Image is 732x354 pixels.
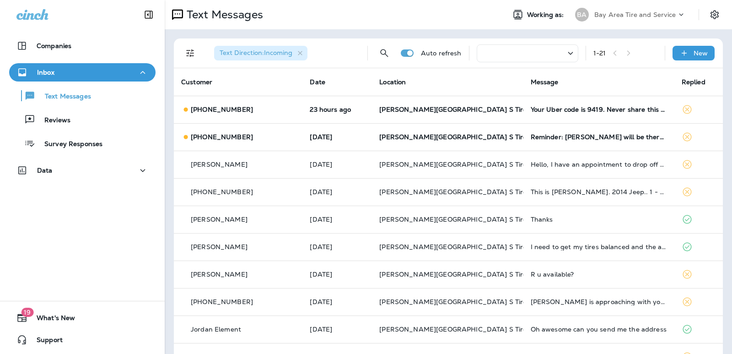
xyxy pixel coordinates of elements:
[379,270,575,278] span: [PERSON_NAME][GEOGRAPHIC_DATA] S Tire & Auto Service
[531,133,667,141] div: Reminder: Vicki Cole will be there 9:15 am Tuesday the 9th. Please acknowledge by return text.
[375,44,393,62] button: Search Messages
[593,49,606,57] div: 1 - 21
[310,271,365,278] p: Aug 30, 2025 04:06 PM
[9,161,156,180] button: Data
[183,8,263,22] p: Text Messages
[379,325,575,333] span: [PERSON_NAME][GEOGRAPHIC_DATA] S Tire & Auto Service
[37,42,71,49] p: Companies
[310,133,365,141] p: Sep 8, 2025 10:21 AM
[9,37,156,55] button: Companies
[379,298,575,306] span: [PERSON_NAME][GEOGRAPHIC_DATA] S Tire & Auto Service
[191,298,253,305] p: [PHONE_NUMBER]
[527,11,566,19] span: Working as:
[379,105,575,114] span: [PERSON_NAME][GEOGRAPHIC_DATA] S Tire & Auto Service
[310,161,365,168] p: Sep 7, 2025 12:29 PM
[35,140,102,149] p: Survey Responses
[27,336,63,347] span: Support
[36,93,91,101] p: Text Messages
[9,63,156,82] button: Inbox
[531,326,667,333] div: Oh awesome can you send me the address
[9,331,156,349] button: Support
[531,298,667,305] div: Sandra is approaching with your order from 1-800 Radiator. Your Dasher will hand the order to you.
[379,160,575,169] span: [PERSON_NAME][GEOGRAPHIC_DATA] S Tire & Auto Service
[9,309,156,327] button: 19What's New
[310,243,365,251] p: Sep 2, 2025 07:34 PM
[136,5,161,24] button: Collapse Sidebar
[37,167,53,174] p: Data
[379,243,575,251] span: [PERSON_NAME][GEOGRAPHIC_DATA] S Tire & Auto Service
[191,161,248,168] p: [PERSON_NAME]
[531,271,667,278] div: R u available?
[531,216,667,223] div: Thanks
[191,326,241,333] p: Jordan Element
[181,44,199,62] button: Filters
[9,110,156,129] button: Reviews
[531,243,667,251] div: I need to get my tires balanced and the alignment checked. When ca you fit me in this week. I’m g...
[682,78,705,86] span: Replied
[181,78,212,86] span: Customer
[694,49,708,57] p: New
[191,216,248,223] p: [PERSON_NAME]
[310,78,325,86] span: Date
[310,298,365,305] p: Aug 27, 2025 08:30 AM
[191,133,253,141] p: [PHONE_NUMBER]
[421,49,462,57] p: Auto refresh
[9,134,156,153] button: Survey Responses
[27,314,75,325] span: What's New
[379,133,575,141] span: [PERSON_NAME][GEOGRAPHIC_DATA] S Tire & Auto Service
[35,116,70,125] p: Reviews
[531,188,667,196] div: This is Thomas. 2014 Jeep.. 1 - Emission failure 2 - Slow turning over or won't start. "Electroni...
[220,49,292,57] span: Text Direction : Incoming
[379,215,575,223] span: [PERSON_NAME][GEOGRAPHIC_DATA] S Tire & Auto Service
[379,188,575,196] span: [PERSON_NAME][GEOGRAPHIC_DATA] S Tire & Auto Service
[191,106,253,113] p: [PHONE_NUMBER]
[706,6,723,23] button: Settings
[531,106,667,113] div: Your Uber code is 9419. Never share this code.
[594,11,676,18] p: Bay Area Tire and Service
[531,78,559,86] span: Message
[310,188,365,196] p: Sep 7, 2025 10:15 AM
[191,243,248,251] p: [PERSON_NAME]
[310,326,365,333] p: Aug 21, 2025 02:16 PM
[37,69,54,76] p: Inbox
[310,106,365,113] p: Sep 8, 2025 10:24 AM
[310,216,365,223] p: Sep 5, 2025 12:57 PM
[9,86,156,105] button: Text Messages
[214,46,307,60] div: Text Direction:Incoming
[379,78,406,86] span: Location
[191,271,248,278] p: [PERSON_NAME]
[531,161,667,168] div: Hello, I have an appointment to drop off my car tomorrow morning. Unfortunately I won't be able t...
[21,308,33,317] span: 19
[575,8,589,22] div: BA
[191,188,253,196] p: [PHONE_NUMBER]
